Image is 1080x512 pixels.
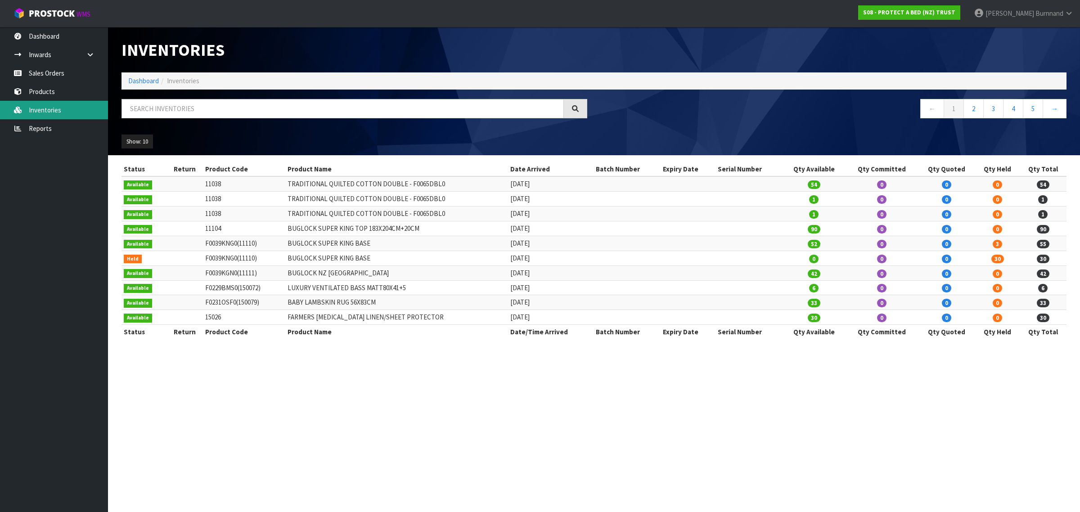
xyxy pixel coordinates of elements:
[124,269,152,278] span: Available
[236,298,259,306] span: (150079)
[993,269,1002,278] span: 0
[203,162,285,176] th: Product Code
[993,225,1002,234] span: 0
[124,180,152,189] span: Available
[1003,99,1023,118] a: 4
[29,8,75,19] span: ProStock
[285,207,508,221] td: TRADITIONAL QUILTED COTTON DOUBLE - F0065DBL0
[942,255,951,263] span: 0
[809,284,819,292] span: 6
[661,325,715,339] th: Expiry Date
[808,225,820,234] span: 90
[993,240,1002,248] span: 3
[124,299,152,308] span: Available
[237,239,257,247] span: (11110)
[203,251,285,265] td: F0039KNG0
[203,325,285,339] th: Product Code
[1037,180,1049,189] span: 54
[508,251,594,265] td: [DATE]
[877,269,886,278] span: 0
[285,251,508,265] td: BUGLOCK SUPER KING BASE
[124,314,152,323] span: Available
[238,283,261,292] span: (150072)
[918,162,976,176] th: Qty Quoted
[128,76,159,85] a: Dashboard
[877,180,886,189] span: 0
[942,180,951,189] span: 0
[237,254,257,262] span: (11110)
[203,207,285,221] td: 11038
[782,325,845,339] th: Qty Available
[1019,325,1066,339] th: Qty Total
[808,269,820,278] span: 42
[76,10,90,18] small: WMS
[1019,162,1066,176] th: Qty Total
[1038,195,1048,204] span: 1
[877,255,886,263] span: 0
[508,295,594,310] td: [DATE]
[976,325,1020,339] th: Qty Held
[846,162,918,176] th: Qty Committed
[237,269,257,277] span: (11111)
[203,176,285,191] td: 11038
[808,299,820,307] span: 33
[993,180,1002,189] span: 0
[124,225,152,234] span: Available
[1037,225,1049,234] span: 90
[993,314,1002,322] span: 0
[715,162,783,176] th: Serial Number
[594,325,661,339] th: Batch Number
[508,176,594,191] td: [DATE]
[1037,240,1049,248] span: 55
[809,210,819,219] span: 1
[942,299,951,307] span: 0
[285,265,508,280] td: BUGLOCK NZ [GEOGRAPHIC_DATA]
[166,162,203,176] th: Return
[203,221,285,236] td: 11104
[124,240,152,249] span: Available
[508,162,594,176] th: Date Arrived
[808,314,820,322] span: 30
[285,310,508,325] td: FARMERS [MEDICAL_DATA] LINEN/SHEET PROTECTOR
[508,325,594,339] th: Date/Time Arrived
[661,162,715,176] th: Expiry Date
[166,325,203,339] th: Return
[993,284,1002,292] span: 0
[918,325,976,339] th: Qty Quoted
[877,299,886,307] span: 0
[1038,284,1048,292] span: 6
[993,195,1002,204] span: 0
[285,325,508,339] th: Product Name
[782,162,845,176] th: Qty Available
[508,221,594,236] td: [DATE]
[121,162,166,176] th: Status
[203,192,285,207] td: 11038
[285,221,508,236] td: BUGLOCK SUPER KING TOP 183X204CM+20CM
[285,176,508,191] td: TRADITIONAL QUILTED COTTON DOUBLE - F0065DBL0
[13,8,25,19] img: cube-alt.png
[1037,269,1049,278] span: 42
[124,284,152,293] span: Available
[877,284,886,292] span: 0
[808,240,820,248] span: 52
[877,195,886,204] span: 0
[601,99,1066,121] nav: Page navigation
[942,269,951,278] span: 0
[121,40,587,59] h1: Inventories
[846,325,918,339] th: Qty Committed
[167,76,199,85] span: Inventories
[203,310,285,325] td: 15026
[991,255,1004,263] span: 30
[594,162,661,176] th: Batch Number
[976,162,1020,176] th: Qty Held
[877,240,886,248] span: 0
[715,325,783,339] th: Serial Number
[1037,299,1049,307] span: 33
[1023,99,1043,118] a: 5
[1037,255,1049,263] span: 30
[508,280,594,295] td: [DATE]
[944,99,964,118] a: 1
[877,210,886,219] span: 0
[121,325,166,339] th: Status
[1035,9,1063,18] span: Burnnand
